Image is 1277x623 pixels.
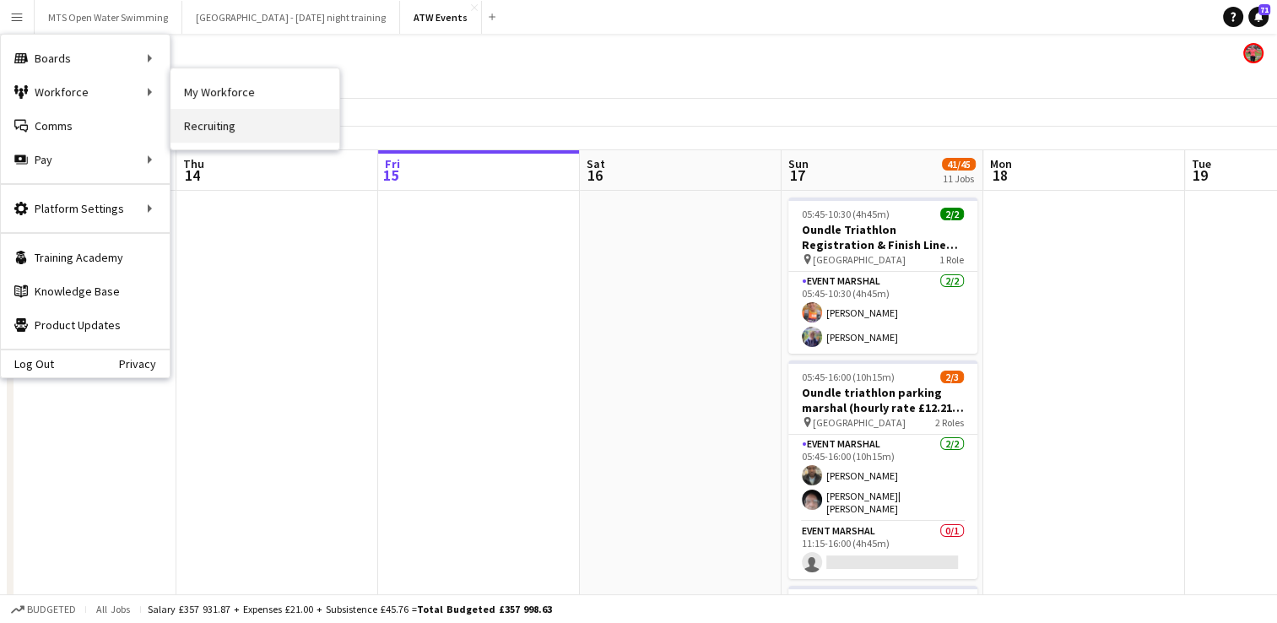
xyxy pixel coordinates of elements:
[382,165,400,185] span: 15
[1,41,170,75] div: Boards
[1,241,170,274] a: Training Academy
[587,156,605,171] span: Sat
[385,156,400,171] span: Fri
[1189,165,1211,185] span: 19
[1,192,170,225] div: Platform Settings
[1243,43,1263,63] app-user-avatar: ATW Racemakers
[27,604,76,615] span: Budgeted
[788,156,809,171] span: Sun
[788,360,977,579] app-job-card: 05:45-16:00 (10h15m)2/3Oundle triathlon parking marshal (hourly rate £12.21 if over 21) [GEOGRAPH...
[170,109,339,143] a: Recruiting
[1248,7,1269,27] a: 71
[183,156,204,171] span: Thu
[788,198,977,354] app-job-card: 05:45-10:30 (4h45m)2/2Oundle Triathlon Registration & Finish Line Marshal hourly rate £21.21 if o...
[584,165,605,185] span: 16
[417,603,552,615] span: Total Budgeted £357 998.63
[1,75,170,109] div: Workforce
[788,522,977,579] app-card-role: Event Marshal0/111:15-16:00 (4h45m)
[1,143,170,176] div: Pay
[802,208,890,220] span: 05:45-10:30 (4h45m)
[148,603,552,615] div: Salary £357 931.87 + Expenses £21.00 + Subsistence £45.76 =
[119,357,170,371] a: Privacy
[170,75,339,109] a: My Workforce
[181,165,204,185] span: 14
[35,1,182,34] button: MTS Open Water Swimming
[788,272,977,354] app-card-role: Event Marshal2/205:45-10:30 (4h45m)[PERSON_NAME][PERSON_NAME]
[940,371,964,383] span: 2/3
[1192,156,1211,171] span: Tue
[990,156,1012,171] span: Mon
[940,208,964,220] span: 2/2
[1,109,170,143] a: Comms
[1,357,54,371] a: Log Out
[93,603,133,615] span: All jobs
[1,308,170,342] a: Product Updates
[8,600,78,619] button: Budgeted
[813,253,906,266] span: [GEOGRAPHIC_DATA]
[788,385,977,415] h3: Oundle triathlon parking marshal (hourly rate £12.21 if over 21)
[939,253,964,266] span: 1 Role
[943,172,975,185] div: 11 Jobs
[935,416,964,429] span: 2 Roles
[942,158,976,171] span: 41/45
[802,371,895,383] span: 05:45-16:00 (10h15m)
[788,435,977,522] app-card-role: Event Marshal2/205:45-16:00 (10h15m)[PERSON_NAME][PERSON_NAME]| [PERSON_NAME]
[400,1,482,34] button: ATW Events
[1,274,170,308] a: Knowledge Base
[182,1,400,34] button: [GEOGRAPHIC_DATA] - [DATE] night training
[1258,4,1270,15] span: 71
[788,222,977,252] h3: Oundle Triathlon Registration & Finish Line Marshal hourly rate £21.21 if over 21
[786,165,809,185] span: 17
[813,416,906,429] span: [GEOGRAPHIC_DATA]
[988,165,1012,185] span: 18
